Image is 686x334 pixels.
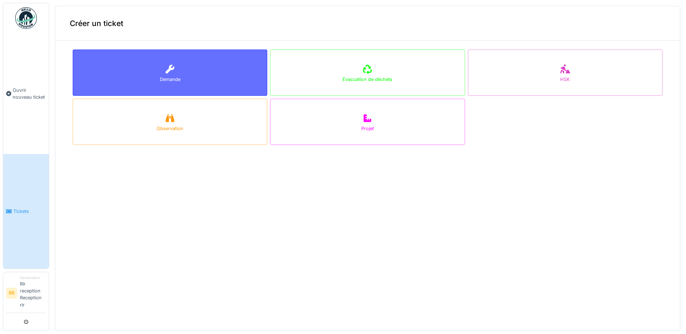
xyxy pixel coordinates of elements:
li: RR [6,288,17,299]
a: RR DemandeurRlr reception Reception rlr [6,275,46,313]
div: HSK [560,76,570,83]
a: Ouvrir nouveau ticket [3,33,49,154]
span: Ouvrir nouveau ticket [13,87,46,100]
a: Tickets [3,154,49,268]
div: Observation [157,125,183,132]
div: Évacuation de déchets [342,76,392,83]
div: Demande [160,76,180,83]
span: Tickets [13,208,46,215]
div: Projet [361,125,374,132]
li: Rlr reception Reception rlr [20,275,46,311]
div: Demandeur [20,275,46,281]
div: Créer un ticket [55,6,680,41]
img: Badge_color-CXgf-gQk.svg [15,7,37,29]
